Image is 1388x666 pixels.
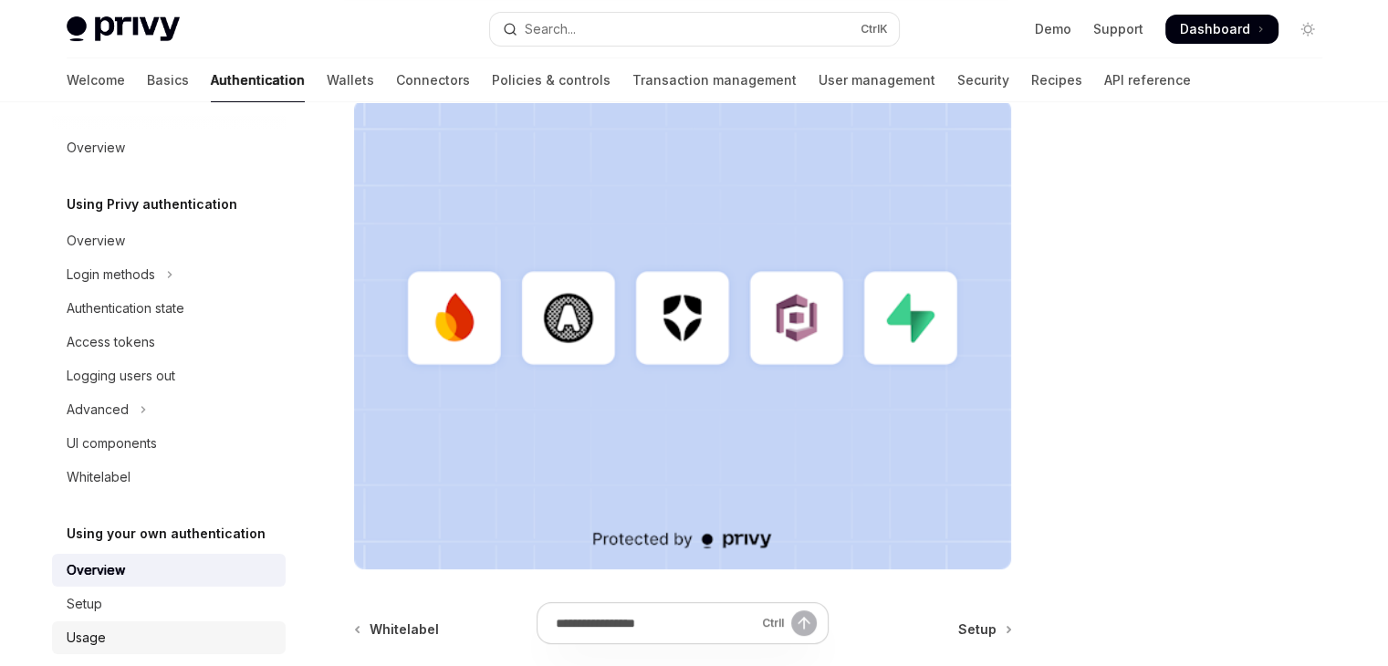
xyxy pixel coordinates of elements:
a: Transaction management [632,58,797,102]
a: Dashboard [1165,15,1278,44]
button: Open search [490,13,899,46]
div: Overview [67,559,125,581]
a: Setup [52,588,286,620]
a: Authentication [211,58,305,102]
div: Authentication state [67,297,184,319]
button: Send message [791,610,817,636]
button: Toggle Advanced section [52,393,286,426]
a: Wallets [327,58,374,102]
button: Toggle Login methods section [52,258,286,291]
a: Welcome [67,58,125,102]
a: Basics [147,58,189,102]
img: JWT-based auth splash [354,99,1012,569]
span: Ctrl K [861,22,888,36]
a: Support [1093,20,1143,38]
a: Overview [52,131,286,164]
div: Login methods [67,264,155,286]
a: Overview [52,554,286,587]
div: Overview [67,230,125,252]
a: API reference [1104,58,1191,102]
div: Logging users out [67,365,175,387]
button: Toggle dark mode [1293,15,1322,44]
a: Logging users out [52,359,286,392]
a: Usage [52,621,286,654]
a: Security [957,58,1009,102]
a: Whitelabel [52,461,286,494]
a: Recipes [1031,58,1082,102]
h5: Using your own authentication [67,523,266,545]
div: Setup [67,593,102,615]
div: UI components [67,432,157,454]
a: User management [819,58,935,102]
a: Access tokens [52,326,286,359]
div: Usage [67,627,106,649]
div: Whitelabel [67,466,130,488]
h5: Using Privy authentication [67,193,237,215]
a: Connectors [396,58,470,102]
img: light logo [67,16,180,42]
input: Ask a question... [556,603,755,643]
a: Policies & controls [492,58,611,102]
a: UI components [52,427,286,460]
div: Overview [67,137,125,159]
div: Access tokens [67,331,155,353]
a: Overview [52,224,286,257]
span: Dashboard [1180,20,1250,38]
a: Demo [1035,20,1071,38]
div: Search... [525,18,576,40]
div: Advanced [67,399,129,421]
a: Authentication state [52,292,286,325]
